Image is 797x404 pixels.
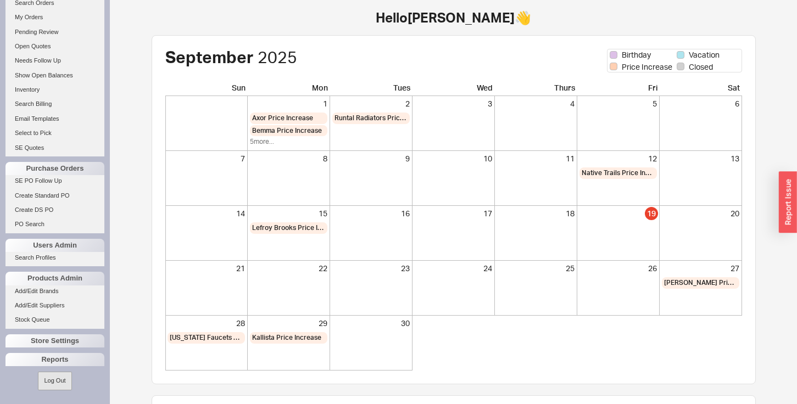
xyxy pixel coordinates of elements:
[689,61,713,72] span: Closed
[5,190,104,201] a: Create Standard PO
[579,263,657,274] div: 26
[689,49,720,60] span: Vacation
[252,126,322,136] span: Bemma Price Increase
[5,300,104,311] a: Add/Edit Suppliers
[250,137,327,147] div: 5 more...
[15,29,59,35] span: Pending Review
[497,263,575,274] div: 25
[5,142,104,154] a: SE Quotes
[38,372,71,390] button: Log Out
[5,334,104,347] div: Store Settings
[5,162,104,175] div: Purchase Orders
[415,98,492,109] div: 3
[250,153,327,164] div: 8
[168,263,245,274] div: 21
[413,82,495,96] div: Wed
[662,153,739,164] div: 13
[662,98,739,109] div: 6
[579,98,657,109] div: 5
[332,208,410,219] div: 16
[5,353,104,366] div: Reports
[497,153,575,164] div: 11
[582,169,655,178] span: Native Trails Price Increase
[645,207,658,220] div: 19
[252,114,313,123] span: Axor Price Increase
[497,98,575,109] div: 4
[248,82,330,96] div: Mon
[579,153,657,164] div: 12
[165,47,254,67] span: September
[250,263,327,274] div: 22
[5,127,104,139] a: Select to Pick
[168,318,245,329] div: 28
[252,223,325,233] span: Lefroy Brooks Price Increase
[5,70,104,81] a: Show Open Balances
[5,272,104,285] div: Products Admin
[332,318,410,329] div: 30
[662,263,739,274] div: 27
[5,26,104,38] a: Pending Review
[415,263,492,274] div: 24
[622,61,672,72] span: Price Increase
[250,98,327,109] div: 1
[415,153,492,164] div: 10
[330,82,413,96] div: Tues
[170,333,243,343] span: [US_STATE] Faucets Price Increase
[5,84,104,96] a: Inventory
[5,41,104,52] a: Open Quotes
[5,218,104,230] a: PO Search
[664,278,737,288] span: [PERSON_NAME] Price Increase
[5,204,104,216] a: Create DS PO
[165,82,248,96] div: Sun
[5,175,104,187] a: SE PO Follow Up
[497,208,575,219] div: 18
[577,82,660,96] div: Fri
[5,12,104,23] a: My Orders
[5,285,104,297] a: Add/Edit Brands
[622,49,651,60] span: Birthday
[258,47,297,67] span: 2025
[250,208,327,219] div: 15
[415,208,492,219] div: 17
[332,98,410,109] div: 2
[250,318,327,329] div: 29
[495,82,577,96] div: Thurs
[5,239,104,252] div: Users Admin
[5,314,104,326] a: Stock Queue
[168,153,245,164] div: 7
[252,333,321,343] span: Kallista Price Increase
[332,263,410,274] div: 23
[5,113,104,125] a: Email Templates
[168,208,245,219] div: 14
[15,57,61,64] span: Needs Follow Up
[5,98,104,110] a: Search Billing
[332,153,410,164] div: 9
[660,82,742,96] div: Sat
[121,11,786,24] h1: Hello [PERSON_NAME] 👋
[335,114,408,123] span: Runtal Radiators Price Increase
[5,55,104,66] a: Needs Follow Up
[5,252,104,263] a: Search Profiles
[662,208,739,219] div: 20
